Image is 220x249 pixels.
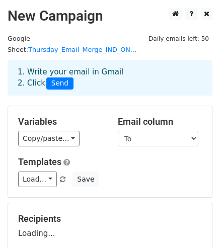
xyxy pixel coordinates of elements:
span: Daily emails left: 50 [145,33,212,44]
div: Loading... [18,213,202,239]
a: Copy/paste... [18,131,80,146]
h5: Email column [118,116,202,127]
button: Save [72,172,99,187]
a: Load... [18,172,57,187]
small: Google Sheet: [8,35,136,54]
a: Daily emails left: 50 [145,35,212,42]
h5: Variables [18,116,103,127]
a: Templates [18,156,61,167]
div: 1. Write your email in Gmail 2. Click [10,66,210,90]
a: Thursday_Email_Merge_IND_ON... [28,46,136,53]
span: Send [46,77,74,90]
h2: New Campaign [8,8,212,25]
h5: Recipients [18,213,202,224]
